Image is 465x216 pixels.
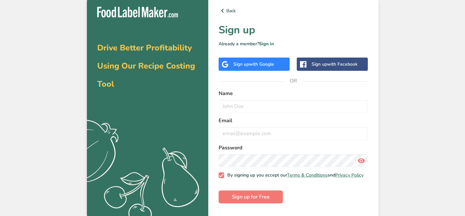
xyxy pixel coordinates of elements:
[97,42,195,90] span: Drive Better Profitability Using Our Recipe Costing Tool
[249,61,274,67] span: with Google
[219,117,368,124] label: Email
[219,40,368,47] p: Already a member?
[232,193,270,201] span: Sign up for Free
[219,144,368,152] label: Password
[259,41,274,47] a: Sign in
[219,22,368,38] h1: Sign up
[219,7,368,15] a: Back
[219,90,368,97] label: Name
[287,172,327,178] a: Terms & Conditions
[335,172,364,178] a: Privacy Policy
[224,172,364,178] span: By signing up you accept our and
[219,190,283,203] button: Sign up for Free
[233,61,274,68] div: Sign up
[327,61,357,67] span: with Facebook
[284,71,303,91] span: OR
[219,100,368,113] input: John Doe
[219,127,368,140] input: email@example.com
[97,7,178,17] img: Food Label Maker
[312,61,357,68] div: Sign up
